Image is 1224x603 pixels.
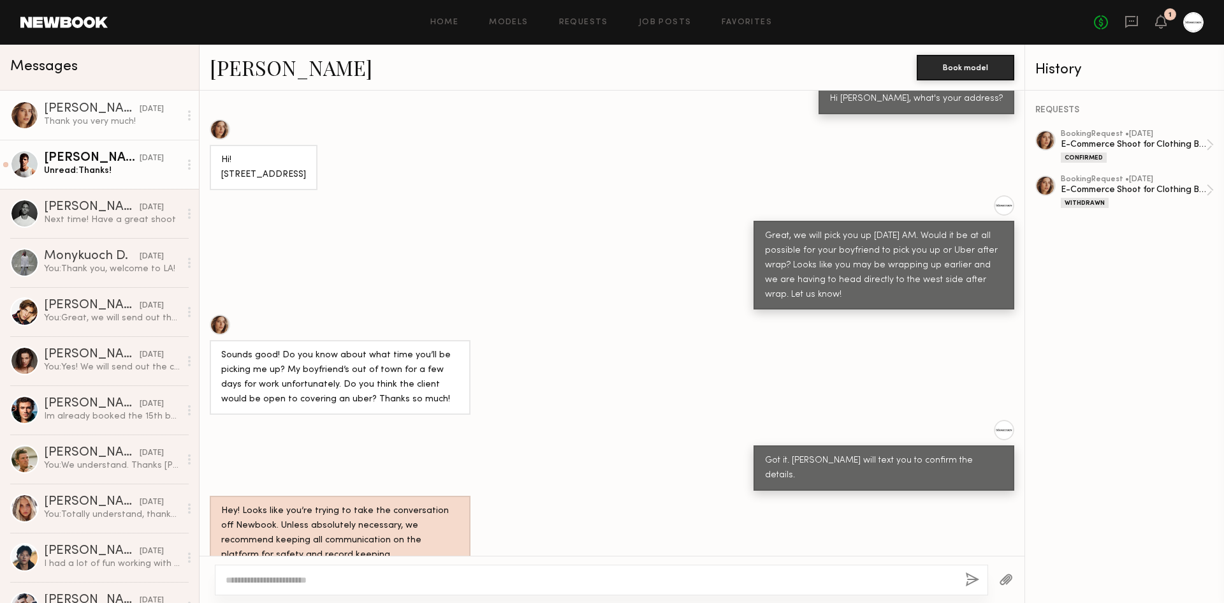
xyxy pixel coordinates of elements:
[44,459,180,472] div: You: We understand. Thanks [PERSON_NAME]!
[44,103,140,115] div: [PERSON_NAME]
[44,348,140,361] div: [PERSON_NAME]
[1061,175,1214,208] a: bookingRequest •[DATE]E-Commerce Shoot for Clothing BrandWithdrawn
[44,398,140,410] div: [PERSON_NAME]
[1035,106,1214,115] div: REQUESTS
[917,61,1014,72] a: Book model
[44,558,180,570] div: I had a lot of fun working with you and the team [DATE]. Thank you for the opportunity!
[639,19,692,27] a: Job Posts
[44,496,140,509] div: [PERSON_NAME]
[44,263,180,275] div: You: Thank you, welcome to LA!
[140,447,164,459] div: [DATE]
[221,348,459,407] div: Sounds good! Do you know about what time you’ll be picking me up? My boyfriend’s out of town for ...
[917,55,1014,80] button: Book model
[44,447,140,459] div: [PERSON_NAME]
[44,250,140,263] div: Monykuoch D.
[44,509,180,521] div: You: Totally understand, thanks [PERSON_NAME]!
[1061,198,1109,208] div: Withdrawn
[44,312,180,324] div: You: Great, we will send out the call sheet [DATE] via email!
[1061,130,1214,163] a: bookingRequest •[DATE]E-Commerce Shoot for Clothing BrandConfirmed
[44,165,180,177] div: Unread: Thanks!
[1061,153,1107,163] div: Confirmed
[1061,175,1206,184] div: booking Request • [DATE]
[1035,63,1214,77] div: History
[140,153,164,165] div: [DATE]
[140,496,164,509] div: [DATE]
[44,410,180,422] div: Im already booked the 15th but can do any other day that week. Could we do 13,14, 16, or 17? Let ...
[44,152,140,165] div: [PERSON_NAME]
[765,229,1003,302] div: Great, we will pick you up [DATE] AM. Would it be at all possible for your boyfriend to pick you ...
[140,103,164,115] div: [DATE]
[430,19,459,27] a: Home
[44,545,140,558] div: [PERSON_NAME]
[140,251,164,263] div: [DATE]
[10,59,78,74] span: Messages
[221,504,459,563] div: Hey! Looks like you’re trying to take the conversation off Newbook. Unless absolutely necessary, ...
[1061,184,1206,196] div: E-Commerce Shoot for Clothing Brand
[830,92,1003,107] div: Hi [PERSON_NAME], what's your address?
[44,299,140,312] div: [PERSON_NAME] B.
[44,361,180,373] div: You: Yes! We will send out the call sheet via email [DATE]!
[210,54,372,81] a: [PERSON_NAME]
[1169,11,1172,19] div: 1
[722,19,772,27] a: Favorites
[489,19,528,27] a: Models
[140,202,164,214] div: [DATE]
[559,19,608,27] a: Requests
[1061,138,1206,151] div: E-Commerce Shoot for Clothing Brand
[765,454,1003,483] div: Got it. [PERSON_NAME] will text you to confirm the details.
[140,546,164,558] div: [DATE]
[140,398,164,410] div: [DATE]
[1061,130,1206,138] div: booking Request • [DATE]
[140,349,164,361] div: [DATE]
[221,153,306,182] div: Hi! [STREET_ADDRESS]
[140,300,164,312] div: [DATE]
[44,115,180,128] div: Thank you very much!
[44,201,140,214] div: [PERSON_NAME]
[44,214,180,226] div: Next time! Have a great shoot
